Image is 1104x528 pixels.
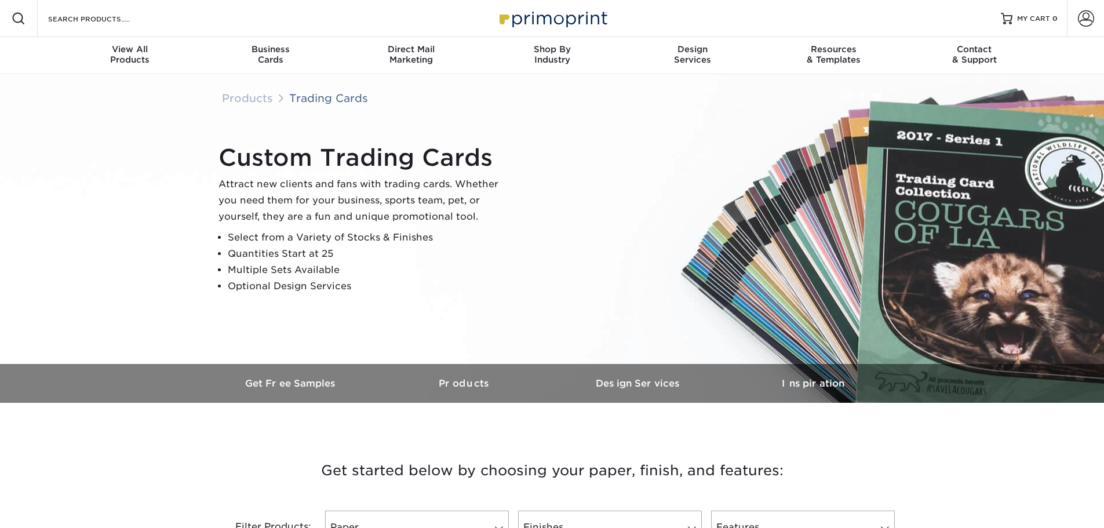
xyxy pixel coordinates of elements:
[60,37,201,74] a: View AllProducts
[482,37,622,74] a: Shop ByIndustry
[904,44,1045,54] span: Contact
[341,44,482,65] div: Marketing
[200,44,341,54] span: Business
[218,176,508,225] p: Attract new clients and fans with trading cards. Whether you need them for your business, sports ...
[763,44,904,65] div: & Templates
[904,37,1045,74] a: Contact& Support
[200,37,341,74] a: BusinessCards
[1017,14,1050,24] span: MY CART
[482,44,622,54] span: Shop By
[222,92,273,104] a: Products
[341,44,482,54] span: Direct Mail
[60,44,201,65] div: Products
[289,92,368,104] a: Trading Cards
[763,44,904,54] span: Resources
[228,246,508,262] li: Quantities Start at 25
[213,445,891,497] h3: Get started below by choosing your paper, finish, and features:
[494,6,610,31] img: Primoprint
[218,144,508,172] h1: Custom Trading Cards
[622,44,763,65] div: Services
[726,378,900,389] h3: Inspiration
[622,37,763,74] a: DesignServices
[228,262,508,278] li: Multiple Sets Available
[763,37,904,74] a: Resources& Templates
[1052,14,1058,23] span: 0
[552,364,726,403] a: Design Services
[904,44,1045,65] div: & Support
[205,378,378,389] h3: Get Free Samples
[228,278,508,294] li: Optional Design Services
[552,378,726,389] h3: Design Services
[726,364,900,403] a: Inspiration
[378,364,552,403] a: Products
[482,44,622,65] div: Industry
[200,44,341,65] div: Cards
[47,12,160,26] input: SEARCH PRODUCTS.....
[60,44,201,54] span: View All
[378,378,552,389] h3: Products
[205,364,378,403] a: Get Free Samples
[341,37,482,74] a: Direct MailMarketing
[228,230,508,246] li: Select from a Variety of Stocks & Finishes
[622,44,763,54] span: Design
